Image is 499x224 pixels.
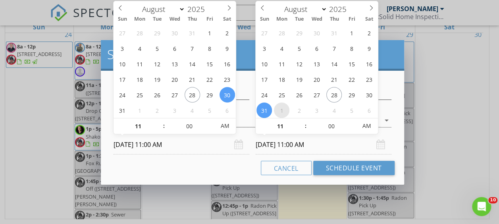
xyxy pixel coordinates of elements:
[185,87,200,102] span: August 28, 2025
[183,17,201,22] span: Thu
[291,56,307,71] span: August 12, 2025
[309,41,324,56] span: August 6, 2025
[185,25,200,41] span: July 31, 2025
[361,87,377,102] span: August 30, 2025
[115,56,130,71] span: August 10, 2025
[291,25,307,41] span: July 29, 2025
[132,71,148,87] span: August 18, 2025
[274,56,289,71] span: August 11, 2025
[274,25,289,41] span: July 28, 2025
[202,25,218,41] span: August 1, 2025
[185,71,200,87] span: August 21, 2025
[360,17,378,22] span: Sat
[326,25,342,41] span: July 31, 2025
[167,87,183,102] span: August 27, 2025
[115,41,130,56] span: August 3, 2025
[326,17,343,22] span: Thu
[344,71,359,87] span: August 22, 2025
[220,25,235,41] span: August 2, 2025
[361,25,377,41] span: August 2, 2025
[291,71,307,87] span: August 19, 2025
[132,102,148,118] span: September 1, 2025
[326,87,342,102] span: August 28, 2025
[261,161,312,175] button: Cancel
[309,71,324,87] span: August 20, 2025
[220,41,235,56] span: August 9, 2025
[326,102,342,118] span: September 4, 2025
[150,102,165,118] span: September 2, 2025
[132,41,148,56] span: August 4, 2025
[166,17,183,22] span: Wed
[220,102,235,118] span: September 6, 2025
[356,118,378,134] span: Click to toggle
[313,161,395,175] button: Schedule Event
[132,25,148,41] span: July 28, 2025
[220,87,235,102] span: August 30, 2025
[167,41,183,56] span: August 6, 2025
[274,102,289,118] span: September 1, 2025
[115,25,130,41] span: July 27, 2025
[218,17,236,22] span: Sat
[361,71,377,87] span: August 23, 2025
[163,118,165,134] span: :
[150,56,165,71] span: August 12, 2025
[220,56,235,71] span: August 16, 2025
[214,118,236,134] span: Click to toggle
[107,46,397,62] h2: Schedule Event
[256,87,272,102] span: August 24, 2025
[150,25,165,41] span: July 29, 2025
[132,56,148,71] span: August 11, 2025
[114,17,131,22] span: Sun
[327,4,353,14] input: Year
[131,17,148,22] span: Mon
[291,102,307,118] span: September 2, 2025
[115,71,130,87] span: August 17, 2025
[114,135,249,154] input: Select date
[273,17,291,22] span: Mon
[309,25,324,41] span: July 30, 2025
[274,87,289,102] span: August 25, 2025
[167,102,183,118] span: September 3, 2025
[150,41,165,56] span: August 5, 2025
[304,118,307,134] span: :
[115,102,130,118] span: August 31, 2025
[256,135,391,154] input: Select date
[185,102,200,118] span: September 4, 2025
[132,87,148,102] span: August 25, 2025
[202,102,218,118] span: September 5, 2025
[167,25,183,41] span: July 30, 2025
[256,17,273,22] span: Sun
[256,41,272,56] span: August 3, 2025
[167,71,183,87] span: August 20, 2025
[291,17,308,22] span: Tue
[274,41,289,56] span: August 4, 2025
[256,25,272,41] span: July 27, 2025
[326,41,342,56] span: August 7, 2025
[472,197,491,216] iframe: Intercom live chat
[309,102,324,118] span: September 3, 2025
[148,17,166,22] span: Tue
[202,41,218,56] span: August 8, 2025
[256,102,272,118] span: August 31, 2025
[167,56,183,71] span: August 13, 2025
[256,71,272,87] span: August 17, 2025
[256,56,272,71] span: August 10, 2025
[361,102,377,118] span: September 6, 2025
[291,87,307,102] span: August 26, 2025
[344,87,359,102] span: August 29, 2025
[201,17,218,22] span: Fri
[344,102,359,118] span: September 5, 2025
[361,56,377,71] span: August 16, 2025
[185,41,200,56] span: August 7, 2025
[150,87,165,102] span: August 26, 2025
[150,71,165,87] span: August 19, 2025
[274,71,289,87] span: August 18, 2025
[220,71,235,87] span: August 23, 2025
[309,56,324,71] span: August 13, 2025
[309,87,324,102] span: August 27, 2025
[185,56,200,71] span: August 14, 2025
[488,197,497,203] span: 10
[344,25,359,41] span: August 1, 2025
[202,56,218,71] span: August 15, 2025
[326,56,342,71] span: August 14, 2025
